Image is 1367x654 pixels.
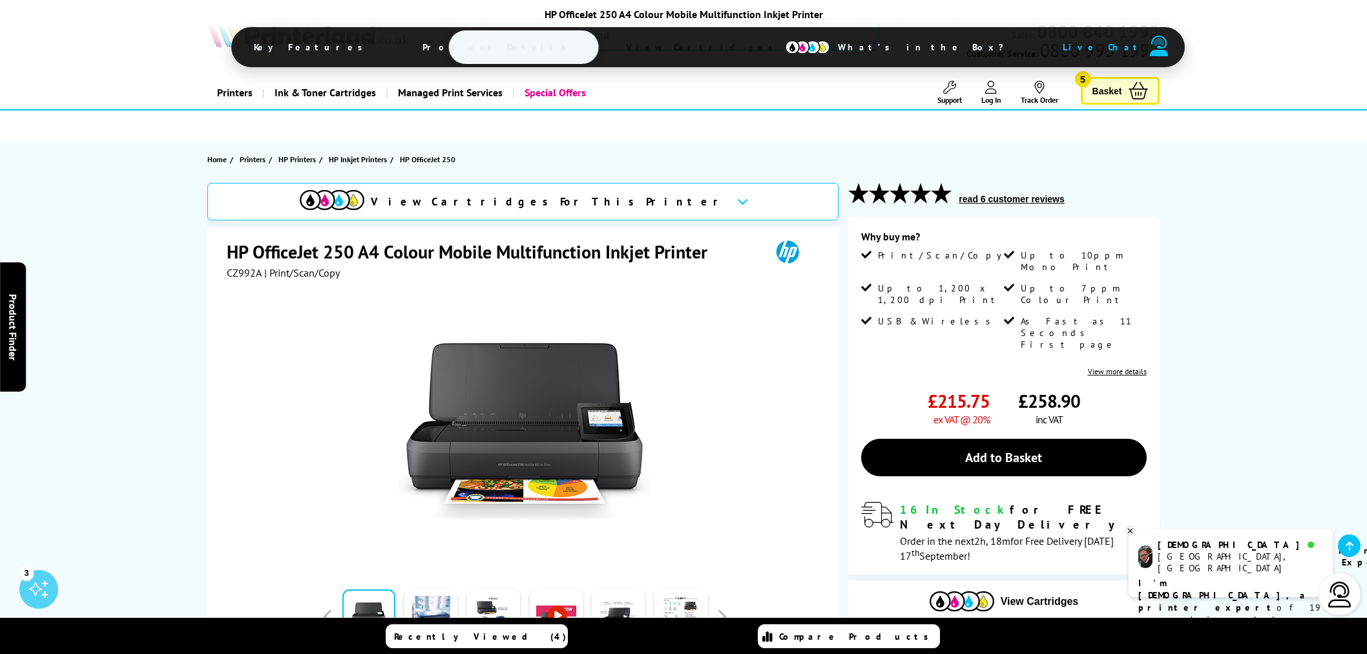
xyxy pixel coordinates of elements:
[227,240,720,264] h1: HP OfficeJet 250 A4 Colour Mobile Multifunction Inkjet Printer
[278,153,316,166] span: HP Printers
[240,153,269,166] a: Printers
[1021,81,1058,105] a: Track Order
[974,534,1010,547] span: 2h, 18m
[981,95,1001,105] span: Log In
[912,547,919,558] sup: th
[1075,71,1091,87] span: 5
[1063,41,1143,53] span: Live Chat
[937,81,962,105] a: Support
[934,413,990,426] span: ex VAT @ 20%
[758,240,817,264] img: HP
[235,32,389,63] span: Key Features
[1158,539,1322,551] div: [DEMOGRAPHIC_DATA]
[861,439,1146,476] a: Add to Basket
[386,624,568,648] a: Recently Viewed (4)
[512,76,596,109] a: Special Offers
[878,249,1011,261] span: Print/Scan/Copy
[403,32,592,63] span: Product Details
[1036,413,1063,426] span: inc VAT
[878,315,997,327] span: USB & Wireless
[858,591,1149,612] button: View Cartridges
[371,195,726,209] span: View Cartridges For This Printer
[300,190,364,210] img: cmyk-icon.svg
[1021,315,1143,350] span: As Fast as 11 Seconds First page
[398,305,651,558] img: HP OfficeJet 250
[981,81,1001,105] a: Log In
[262,76,386,109] a: Ink & Toner Cartridges
[6,294,19,361] span: Product Finder
[937,95,962,105] span: Support
[19,565,34,580] div: 3
[231,8,1136,21] div: HP OfficeJet 250 A4 Colour Mobile Multifunction Inkjet Printer
[900,534,1114,562] span: Order in the next for Free Delivery [DATE] 17 September!
[1327,582,1353,607] img: user-headset-light.svg
[1088,366,1147,376] a: View more details
[1092,82,1122,100] span: Basket
[400,153,455,166] span: HP OfficeJet 250
[207,153,230,166] a: Home
[394,631,567,642] span: Recently Viewed (4)
[1150,36,1168,56] img: user-headset-duotone.svg
[1021,249,1143,273] span: Up to 10ppm Mono Print
[1138,545,1153,568] img: chris-livechat.png
[240,153,266,166] span: Printers
[227,266,262,279] span: CZ992A
[1138,577,1323,651] p: of 19 years! I can help you choose the right product
[329,153,387,166] span: HP Inkjet Printers
[861,502,1146,562] div: modal_delivery
[878,282,1001,306] span: Up to 1,200 x 1,200 dpi Print
[400,153,459,166] a: HP OfficeJet 250
[1158,551,1322,574] div: [GEOGRAPHIC_DATA], [GEOGRAPHIC_DATA]
[275,76,376,109] span: Ink & Toner Cartridges
[1081,77,1160,105] a: Basket 5
[819,32,1036,63] span: What’s in the Box?
[930,591,994,611] img: Cartridges
[900,502,1010,517] span: 16 In Stock
[955,193,1068,205] button: read 6 customer reviews
[386,76,512,109] a: Managed Print Services
[928,389,990,413] span: £215.75
[207,153,227,166] span: Home
[1021,282,1143,306] span: Up to 7ppm Colour Print
[1138,577,1309,613] b: I'm [DEMOGRAPHIC_DATA], a printer expert
[329,153,390,166] a: HP Inkjet Printers
[207,76,262,109] a: Printers
[1018,389,1080,413] span: £258.90
[264,266,340,279] span: | Print/Scan/Copy
[779,631,935,642] span: Compare Products
[900,502,1146,532] div: for FREE Next Day Delivery
[758,624,940,648] a: Compare Products
[278,153,319,166] a: HP Printers
[785,40,830,54] img: cmyk-icon.svg
[1001,596,1079,607] span: View Cartridges
[861,230,1146,249] div: Why buy me?
[607,30,804,64] span: View Cartridges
